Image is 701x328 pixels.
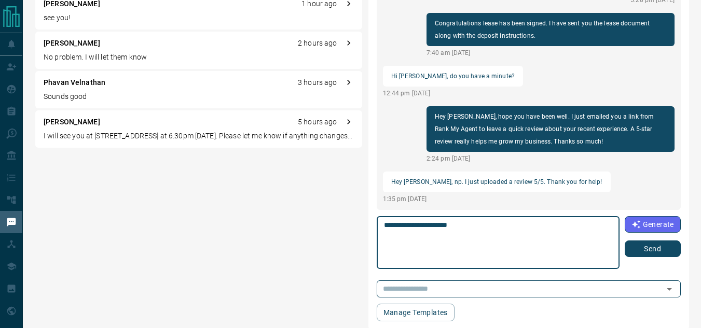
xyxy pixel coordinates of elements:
[377,304,455,321] button: Manage Templates
[427,48,675,58] p: 7:40 am [DATE]
[298,77,337,88] p: 3 hours ago
[427,154,675,163] p: 2:24 pm [DATE]
[298,38,337,49] p: 2 hours ago
[44,91,354,102] p: Sounds good
[435,17,666,42] p: Congratulations lease has been signed. I have sent you the lease document along with the deposit ...
[44,117,100,127] p: [PERSON_NAME]
[391,70,515,82] p: Hi [PERSON_NAME], do you have a minute?
[44,52,354,63] p: No problem. I will let them know
[662,282,677,296] button: Open
[625,240,681,257] button: Send
[44,77,105,88] p: Phavan Velnathan
[391,176,602,188] p: Hey [PERSON_NAME], np. I just uploaded a review 5/5. Thank you for help!
[383,194,611,204] p: 1:35 pm [DATE]
[44,131,354,141] p: I will see you at [STREET_ADDRESS] at 6.30pm [DATE]. Please let me know if anything changes on yo...
[435,110,666,148] p: Hey [PERSON_NAME], hope you have been well. I just emailed you a link from Rank My Agent to leave...
[625,216,681,233] button: Generate
[383,89,523,98] p: 12:44 pm [DATE]
[44,38,100,49] p: [PERSON_NAME]
[298,117,337,127] p: 5 hours ago
[44,12,354,23] p: see you!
